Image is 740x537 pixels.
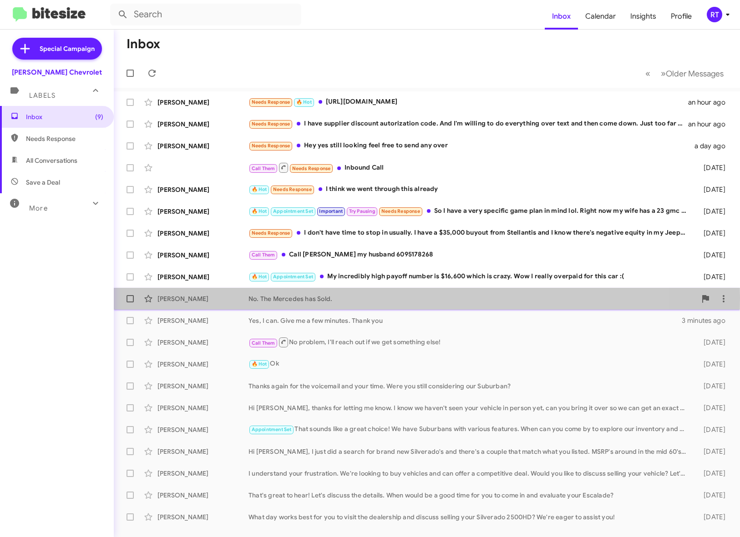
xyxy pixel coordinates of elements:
[273,208,313,214] span: Appointment Set
[664,3,699,30] a: Profile
[248,119,688,129] div: I have supplier discount autorization code. And I'm willing to do everything over text and then c...
[157,229,248,238] div: [PERSON_NAME]
[157,425,248,434] div: [PERSON_NAME]
[157,512,248,522] div: [PERSON_NAME]
[248,469,691,478] div: I understand your frustration. We're looking to buy vehicles and can offer a competitive deal. Wo...
[688,98,733,107] div: an hour ago
[248,184,691,195] div: I think we went through this already
[691,469,733,478] div: [DATE]
[296,99,312,105] span: 🔥 Hot
[157,491,248,500] div: [PERSON_NAME]
[252,274,267,280] span: 🔥 Hot
[545,3,578,30] a: Inbox
[252,99,290,105] span: Needs Response
[691,272,733,281] div: [DATE]
[12,68,102,77] div: [PERSON_NAME] Chevrolet
[157,207,248,216] div: [PERSON_NAME]
[26,178,60,187] span: Save a Deal
[252,340,275,346] span: Call Them
[691,207,733,216] div: [DATE]
[691,512,733,522] div: [DATE]
[95,112,103,121] span: (9)
[157,381,248,391] div: [PERSON_NAME]
[691,229,733,238] div: [DATE]
[157,447,248,456] div: [PERSON_NAME]
[661,68,666,79] span: »
[248,359,691,369] div: Ok
[157,338,248,347] div: [PERSON_NAME]
[26,156,77,165] span: All Conversations
[252,143,290,149] span: Needs Response
[691,163,733,172] div: [DATE]
[640,64,729,83] nav: Page navigation example
[248,381,691,391] div: Thanks again for the voicemail and your time. Were you still considering our Suburban?
[252,166,275,171] span: Call Them
[319,208,343,214] span: Important
[29,91,56,100] span: Labels
[252,121,290,127] span: Needs Response
[248,271,691,282] div: My incredibly high payoff number is $16,600 which is crazy. Wow I really overpaid for this car :(
[157,469,248,478] div: [PERSON_NAME]
[252,230,290,236] span: Needs Response
[157,403,248,412] div: [PERSON_NAME]
[12,38,102,60] a: Special Campaign
[688,120,733,129] div: an hour ago
[699,7,730,22] button: RT
[248,512,691,522] div: What day works best for you to visit the dealership and discuss selling your Silverado 2500HD? We...
[691,403,733,412] div: [DATE]
[110,4,301,25] input: Search
[655,64,729,83] button: Next
[691,425,733,434] div: [DATE]
[157,98,248,107] div: [PERSON_NAME]
[248,316,682,325] div: Yes, I can. Give me a few minutes. Thank you
[691,381,733,391] div: [DATE]
[248,294,696,303] div: No. The Mercedes has Sold.
[252,186,267,192] span: 🔥 Hot
[645,68,650,79] span: «
[40,44,95,53] span: Special Campaign
[157,251,248,260] div: [PERSON_NAME]
[381,208,420,214] span: Needs Response
[691,360,733,369] div: [DATE]
[248,424,691,435] div: That sounds like a great choice! We have Suburbans with various features. When can you come by to...
[691,338,733,347] div: [DATE]
[666,69,724,79] span: Older Messages
[349,208,375,214] span: Try Pausing
[157,120,248,129] div: [PERSON_NAME]
[273,186,312,192] span: Needs Response
[157,185,248,194] div: [PERSON_NAME]
[252,361,267,367] span: 🔥 Hot
[578,3,623,30] a: Calendar
[157,272,248,281] div: [PERSON_NAME]
[292,166,331,171] span: Needs Response
[682,316,733,325] div: 3 minutes ago
[157,316,248,325] div: [PERSON_NAME]
[157,141,248,151] div: [PERSON_NAME]
[248,97,688,107] div: [URL][DOMAIN_NAME]
[248,228,691,238] div: I don't have time to stop in usually. I have a $35,000 buyout from Stellantis and I know there's ...
[248,206,691,216] div: So I have a very specific game plan in mind lol. Right now my wife has a 23 gmc Acadia lease of $...
[691,491,733,500] div: [DATE]
[691,251,733,260] div: [DATE]
[273,274,313,280] span: Appointment Set
[29,204,48,212] span: More
[157,294,248,303] div: [PERSON_NAME]
[248,141,691,151] div: Hey yes still looking feel free to send any over
[691,141,733,151] div: a day ago
[691,447,733,456] div: [DATE]
[640,64,656,83] button: Previous
[127,37,160,51] h1: Inbox
[691,185,733,194] div: [DATE]
[248,162,691,173] div: Inbound Call
[252,427,292,432] span: Appointment Set
[248,403,691,412] div: Hi [PERSON_NAME], thanks for letting me know. I know we haven't seen your vehicle in person yet, ...
[248,491,691,500] div: That's great to hear! Let's discuss the details. When would be a good time for you to come in and...
[623,3,664,30] a: Insights
[248,447,691,456] div: Hi [PERSON_NAME], I just did a search for brand new Silverado's and there's a couple that match w...
[252,208,267,214] span: 🔥 Hot
[707,7,722,22] div: RT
